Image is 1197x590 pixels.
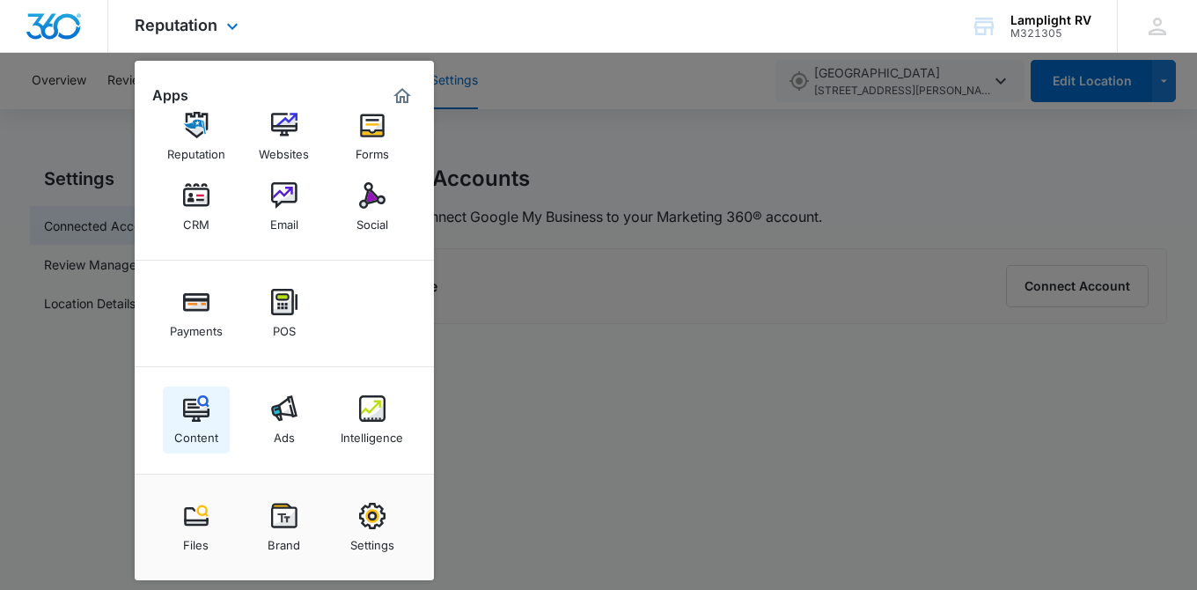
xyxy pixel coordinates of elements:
div: Social [356,209,388,232]
a: POS [251,280,318,347]
div: Brand [268,529,300,552]
a: Marketing 360® Dashboard [388,82,416,110]
div: CRM [183,209,209,232]
a: Forms [339,103,406,170]
a: Files [163,494,230,561]
a: Reputation [163,103,230,170]
a: Social [339,173,406,240]
div: Files [183,529,209,552]
div: POS [273,315,296,338]
div: Reputation [167,138,225,161]
div: Ads [274,422,295,445]
a: Payments [163,280,230,347]
div: Email [270,209,298,232]
a: Settings [339,494,406,561]
div: Payments [170,315,223,338]
div: account name [1010,13,1091,27]
div: account id [1010,27,1091,40]
a: CRM [163,173,230,240]
a: Websites [251,103,318,170]
a: Email [251,173,318,240]
a: Content [163,387,230,454]
a: Ads [251,387,318,454]
h2: Apps [152,87,188,104]
span: Reputation [135,16,217,34]
a: Brand [251,494,318,561]
div: Settings [350,529,394,552]
div: Websites [259,138,309,161]
div: Forms [356,138,389,161]
div: Intelligence [341,422,403,445]
a: Intelligence [339,387,406,454]
div: Content [174,422,218,445]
